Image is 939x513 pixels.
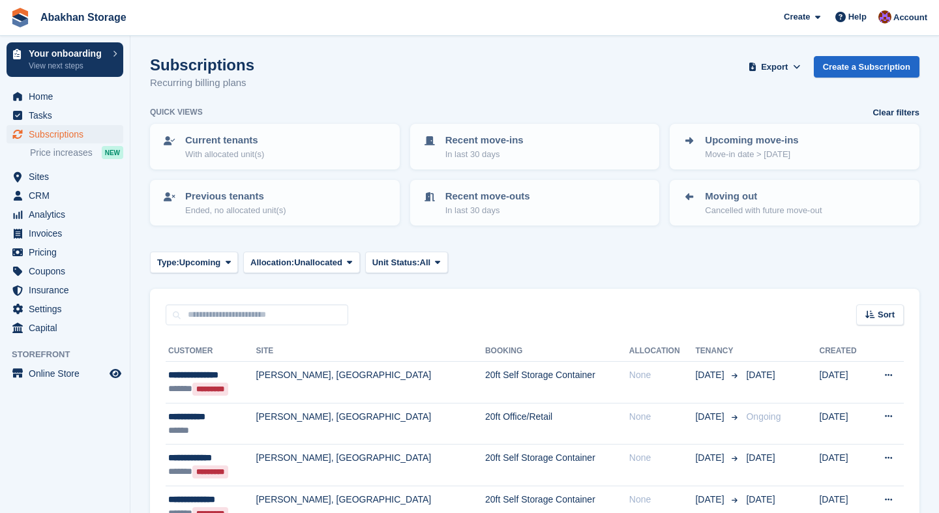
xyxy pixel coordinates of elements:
[7,319,123,337] a: menu
[166,341,256,362] th: Customer
[705,133,798,148] p: Upcoming move-ins
[746,56,803,78] button: Export
[705,189,822,204] p: Moving out
[102,146,123,159] div: NEW
[256,445,485,486] td: [PERSON_NAME], [GEOGRAPHIC_DATA]
[150,252,238,273] button: Type: Upcoming
[629,368,696,382] div: None
[185,189,286,204] p: Previous tenants
[29,125,107,143] span: Subscriptions
[746,411,781,422] span: Ongoing
[411,181,659,224] a: Recent move-outs In last 30 days
[814,56,919,78] a: Create a Subscription
[29,281,107,299] span: Insurance
[746,452,775,463] span: [DATE]
[30,147,93,159] span: Price increases
[420,256,431,269] span: All
[705,204,822,217] p: Cancelled with future move-out
[7,224,123,242] a: menu
[35,7,132,28] a: Abakhan Storage
[29,60,106,72] p: View next steps
[7,205,123,224] a: menu
[150,76,254,91] p: Recurring billing plans
[185,133,264,148] p: Current tenants
[29,49,106,58] p: Your onboarding
[29,364,107,383] span: Online Store
[848,10,867,23] span: Help
[445,189,530,204] p: Recent move-outs
[445,204,530,217] p: In last 30 days
[185,204,286,217] p: Ended, no allocated unit(s)
[243,252,360,273] button: Allocation: Unallocated
[294,256,342,269] span: Unallocated
[365,252,448,273] button: Unit Status: All
[29,87,107,106] span: Home
[10,8,30,27] img: stora-icon-8386f47178a22dfd0bd8f6a31ec36ba5ce8667c1dd55bd0f319d3a0aa187defe.svg
[29,205,107,224] span: Analytics
[695,341,741,362] th: Tenancy
[7,281,123,299] a: menu
[893,11,927,24] span: Account
[7,42,123,77] a: Your onboarding View next steps
[30,145,123,160] a: Price increases NEW
[671,181,918,224] a: Moving out Cancelled with future move-out
[485,341,629,362] th: Booking
[7,186,123,205] a: menu
[695,368,726,382] span: [DATE]
[746,494,775,505] span: [DATE]
[7,125,123,143] a: menu
[150,56,254,74] h1: Subscriptions
[29,224,107,242] span: Invoices
[485,445,629,486] td: 20ft Self Storage Container
[7,364,123,383] a: menu
[151,181,398,224] a: Previous tenants Ended, no allocated unit(s)
[29,168,107,186] span: Sites
[150,106,203,118] h6: Quick views
[705,148,798,161] p: Move-in date > [DATE]
[12,348,130,361] span: Storefront
[372,256,420,269] span: Unit Status:
[629,341,696,362] th: Allocation
[761,61,788,74] span: Export
[485,403,629,445] td: 20ft Office/Retail
[878,10,891,23] img: William Abakhan
[695,493,726,506] span: [DATE]
[7,168,123,186] a: menu
[29,106,107,125] span: Tasks
[7,300,123,318] a: menu
[108,366,123,381] a: Preview store
[29,262,107,280] span: Coupons
[695,451,726,465] span: [DATE]
[29,243,107,261] span: Pricing
[819,403,868,445] td: [DATE]
[157,256,179,269] span: Type:
[256,341,485,362] th: Site
[7,87,123,106] a: menu
[695,410,726,424] span: [DATE]
[878,308,895,321] span: Sort
[185,148,264,161] p: With allocated unit(s)
[445,133,524,148] p: Recent move-ins
[485,362,629,403] td: 20ft Self Storage Container
[179,256,221,269] span: Upcoming
[671,125,918,168] a: Upcoming move-ins Move-in date > [DATE]
[7,262,123,280] a: menu
[445,148,524,161] p: In last 30 days
[250,256,294,269] span: Allocation:
[819,341,868,362] th: Created
[784,10,810,23] span: Create
[819,362,868,403] td: [DATE]
[746,370,775,380] span: [DATE]
[872,106,919,119] a: Clear filters
[29,319,107,337] span: Capital
[7,106,123,125] a: menu
[29,300,107,318] span: Settings
[629,410,696,424] div: None
[29,186,107,205] span: CRM
[256,362,485,403] td: [PERSON_NAME], [GEOGRAPHIC_DATA]
[256,403,485,445] td: [PERSON_NAME], [GEOGRAPHIC_DATA]
[411,125,659,168] a: Recent move-ins In last 30 days
[629,451,696,465] div: None
[819,445,868,486] td: [DATE]
[629,493,696,506] div: None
